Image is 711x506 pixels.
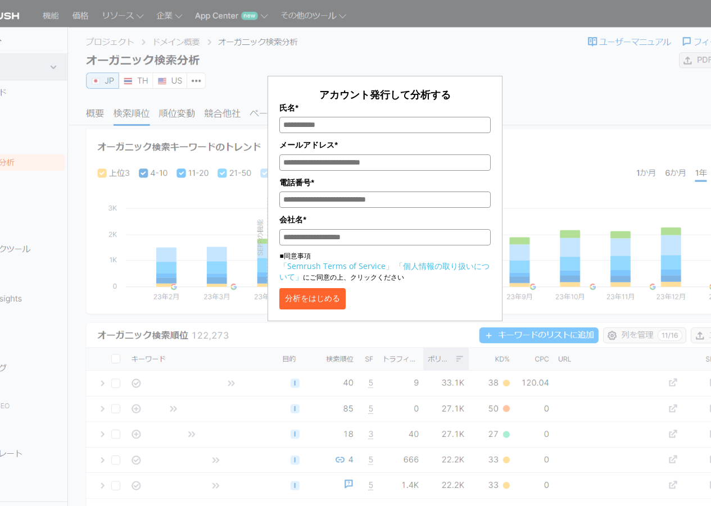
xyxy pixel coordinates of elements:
a: 「個人情報の取り扱いについて」 [279,261,490,282]
a: 「Semrush Terms of Service」 [279,261,393,271]
span: アカウント発行して分析する [319,88,451,101]
button: 分析をはじめる [279,288,346,309]
label: 電話番号* [279,176,490,189]
label: メールアドレス* [279,139,490,151]
p: ■同意事項 にご同意の上、クリックください [279,251,490,282]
